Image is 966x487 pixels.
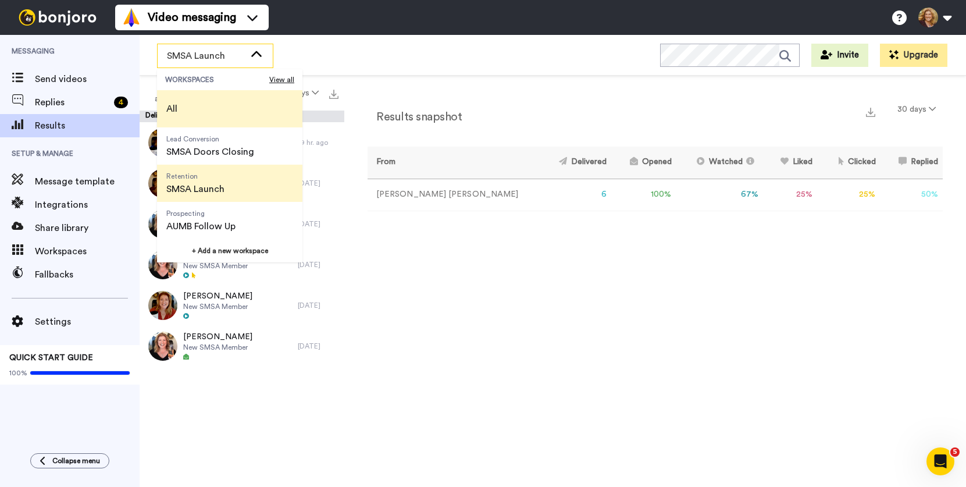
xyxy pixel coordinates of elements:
[140,163,344,204] a: [PERSON_NAME]New SMSA Member[DATE]
[298,179,338,188] div: [DATE]
[950,447,960,457] span: 5
[157,239,302,262] button: + Add a new workspace
[167,49,245,63] span: SMSA Launch
[269,75,294,84] span: View all
[140,111,344,122] div: Delivery History
[52,456,100,465] span: Collapse menu
[30,453,109,468] button: Collapse menu
[540,179,611,211] td: 6
[148,209,177,239] img: 998621b9-7c12-40dd-88d5-83bc18a9f9bd-thumb.jpg
[148,9,236,26] span: Video messaging
[926,447,954,475] iframe: Intercom live chat
[140,122,344,163] a: [PERSON_NAME]New SMSA Member19 hr. ago
[811,44,868,67] button: Invite
[183,343,252,352] span: New SMSA Member
[866,108,875,117] img: export.svg
[183,331,252,343] span: [PERSON_NAME]
[140,326,344,367] a: [PERSON_NAME]New SMSA Member[DATE]
[142,77,213,109] button: All assignees
[890,99,943,120] button: 30 days
[35,268,140,282] span: Fallbacks
[35,119,140,133] span: Results
[368,179,540,211] td: [PERSON_NAME] [PERSON_NAME]
[148,291,177,320] img: 2a1ce4c4-5fc6-4778-a657-3f0a932e5ebe-thumb.jpg
[298,342,338,351] div: [DATE]
[540,147,611,179] th: Delivered
[611,179,676,211] td: 100 %
[114,97,128,108] div: 4
[148,332,177,361] img: 90d23509-fdcd-4083-a3e6-39c0603c2cbc-thumb.jpg
[35,175,140,189] span: Message template
[35,72,140,86] span: Send videos
[35,221,140,235] span: Share library
[140,204,344,244] a: [PERSON_NAME]New SMSA Member[DATE]
[817,179,881,211] td: 25 %
[166,182,224,196] span: SMSA Launch
[165,75,269,84] span: WORKSPACES
[298,260,338,269] div: [DATE]
[183,261,252,271] span: New SMSA Member
[763,179,817,211] td: 25 %
[140,285,344,326] a: [PERSON_NAME]New SMSA Member[DATE]
[183,290,252,302] span: [PERSON_NAME]
[881,147,943,179] th: Replied
[880,44,947,67] button: Upgrade
[298,301,338,310] div: [DATE]
[611,147,676,179] th: Opened
[35,95,109,109] span: Replies
[166,145,254,159] span: SMSA Doors Closing
[148,128,177,157] img: 7049023a-5599-4c4b-96b4-d2570ccdaff2-thumb.jpg
[166,134,254,144] span: Lead Conversion
[368,147,540,179] th: From
[166,172,224,181] span: Retention
[166,209,236,218] span: Prospecting
[35,315,140,329] span: Settings
[148,169,177,198] img: be81f835-f68d-4ed3-b17a-780325fe57bb-thumb.jpg
[9,354,93,362] span: QUICK START GUIDE
[881,179,943,211] td: 50 %
[166,102,177,116] span: All
[817,147,881,179] th: Clicked
[298,219,338,229] div: [DATE]
[676,147,763,179] th: Watched
[148,250,177,279] img: 968a7116-a32f-47ed-848a-80fdda775b0a-thumb.jpg
[763,147,817,179] th: Liked
[183,302,252,311] span: New SMSA Member
[35,244,140,258] span: Workspaces
[35,198,140,212] span: Integrations
[149,81,196,105] span: All assignees
[122,8,141,27] img: vm-color.svg
[862,103,879,120] button: Export a summary of each team member’s results that match this filter now.
[676,179,763,211] td: 67 %
[9,368,27,378] span: 100%
[329,90,338,99] img: export.svg
[166,219,236,233] span: AUMB Follow Up
[140,244,344,285] a: [PERSON_NAME]New SMSA Member[DATE]
[14,9,101,26] img: bj-logo-header-white.svg
[298,138,338,147] div: 19 hr. ago
[368,111,462,123] h2: Results snapshot
[326,84,342,102] button: Export all results that match these filters now.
